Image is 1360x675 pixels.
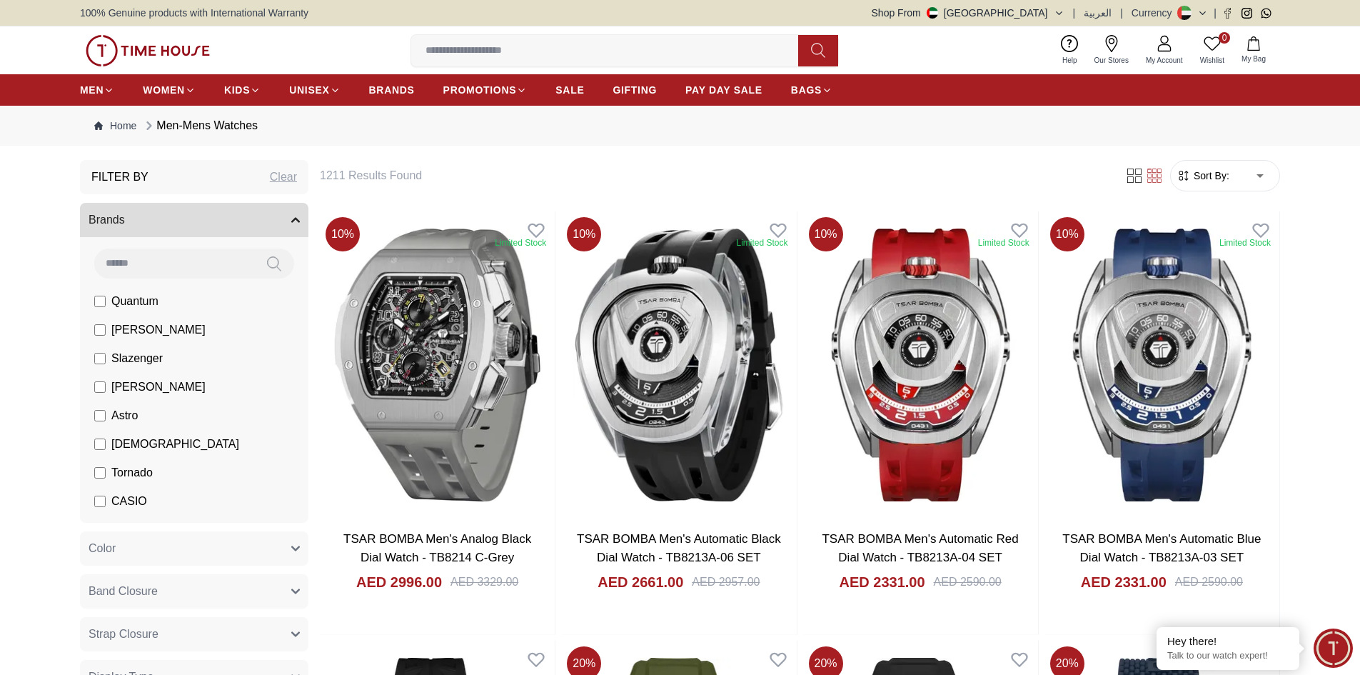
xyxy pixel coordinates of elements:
[1314,629,1353,668] div: Chat Widget
[736,237,787,249] div: Limited Stock
[1177,169,1229,183] button: Sort By:
[111,493,147,510] span: CASIO
[1219,32,1230,44] span: 0
[1086,32,1137,69] a: Our Stores
[89,583,158,600] span: Band Closure
[80,531,308,566] button: Color
[613,83,657,97] span: GIFTING
[1044,211,1279,519] img: TSAR BOMBA Men's Automatic Blue Dial Watch - TB8213A-03 SET
[320,167,1107,184] h6: 1211 Results Found
[111,321,206,339] span: [PERSON_NAME]
[685,83,762,97] span: PAY DAY SALE
[450,574,518,591] div: AED 3329.00
[1057,55,1083,66] span: Help
[111,407,138,424] span: Astro
[692,574,760,591] div: AED 2957.00
[1081,572,1167,592] h4: AED 2331.00
[822,532,1018,564] a: TSAR BOMBA Men's Automatic Red Dial Watch - TB8213A-04 SET
[1062,532,1261,564] a: TSAR BOMBA Men's Automatic Blue Dial Watch - TB8213A-03 SET
[111,464,153,481] span: Tornado
[1120,6,1123,20] span: |
[80,83,104,97] span: MEN
[872,6,1064,20] button: Shop From[GEOGRAPHIC_DATA]
[111,521,156,539] span: CITIZEN
[1236,54,1271,64] span: My Bag
[111,293,158,310] span: Quantum
[1241,8,1252,19] a: Instagram
[94,381,106,393] input: [PERSON_NAME]
[555,77,584,103] a: SALE
[1219,237,1271,249] div: Limited Stock
[89,540,116,557] span: Color
[289,77,340,103] a: UNISEX
[369,77,415,103] a: BRANDS
[1167,634,1289,649] div: Hey there!
[934,574,1002,591] div: AED 2590.00
[443,77,528,103] a: PROMOTIONS
[1175,574,1243,591] div: AED 2590.00
[143,83,185,97] span: WOMEN
[567,217,601,251] span: 10 %
[443,83,517,97] span: PROMOTIONS
[1192,32,1233,69] a: 0Wishlist
[1233,34,1274,67] button: My Bag
[1140,55,1189,66] span: My Account
[143,77,196,103] a: WOMEN
[111,379,206,396] span: [PERSON_NAME]
[978,237,1029,249] div: Limited Stock
[356,572,442,592] h4: AED 2996.00
[1073,6,1076,20] span: |
[320,211,555,519] img: TSAR BOMBA Men's Analog Black Dial Watch - TB8214 C-Grey
[80,203,308,237] button: Brands
[685,77,762,103] a: PAY DAY SALE
[1054,32,1086,69] a: Help
[86,35,210,66] img: ...
[369,83,415,97] span: BRANDS
[791,83,822,97] span: BAGS
[326,217,360,251] span: 10 %
[89,211,125,229] span: Brands
[598,572,683,592] h4: AED 2661.00
[1167,650,1289,662] p: Talk to our watch expert!
[80,77,114,103] a: MEN
[1194,55,1230,66] span: Wishlist
[80,6,308,20] span: 100% Genuine products with International Warranty
[1261,8,1271,19] a: Whatsapp
[111,436,239,453] span: [DEMOGRAPHIC_DATA]
[1084,6,1112,20] button: العربية
[224,83,250,97] span: KIDS
[111,350,163,367] span: Slazenger
[80,106,1280,146] nav: Breadcrumb
[791,77,832,103] a: BAGS
[142,117,258,134] div: Men-Mens Watches
[94,467,106,479] input: Tornado
[927,7,938,19] img: United Arab Emirates
[561,211,796,519] img: TSAR BOMBA Men's Automatic Black Dial Watch - TB8213A-06 SET
[839,572,925,592] h4: AED 2331.00
[343,532,531,564] a: TSAR BOMBA Men's Analog Black Dial Watch - TB8214 C-Grey
[613,77,657,103] a: GIFTING
[1214,6,1217,20] span: |
[94,296,106,307] input: Quantum
[289,83,329,97] span: UNISEX
[94,410,106,421] input: Astro
[270,169,297,186] div: Clear
[809,217,843,251] span: 10 %
[1222,8,1233,19] a: Facebook
[803,211,1038,519] img: TSAR BOMBA Men's Automatic Red Dial Watch - TB8213A-04 SET
[89,626,158,643] span: Strap Closure
[577,532,781,564] a: TSAR BOMBA Men's Automatic Black Dial Watch - TB8213A-06 SET
[1191,169,1229,183] span: Sort By:
[1050,217,1084,251] span: 10 %
[94,496,106,507] input: CASIO
[94,353,106,364] input: Slazenger
[94,119,136,133] a: Home
[1132,6,1178,20] div: Currency
[80,617,308,651] button: Strap Closure
[555,83,584,97] span: SALE
[495,237,546,249] div: Limited Stock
